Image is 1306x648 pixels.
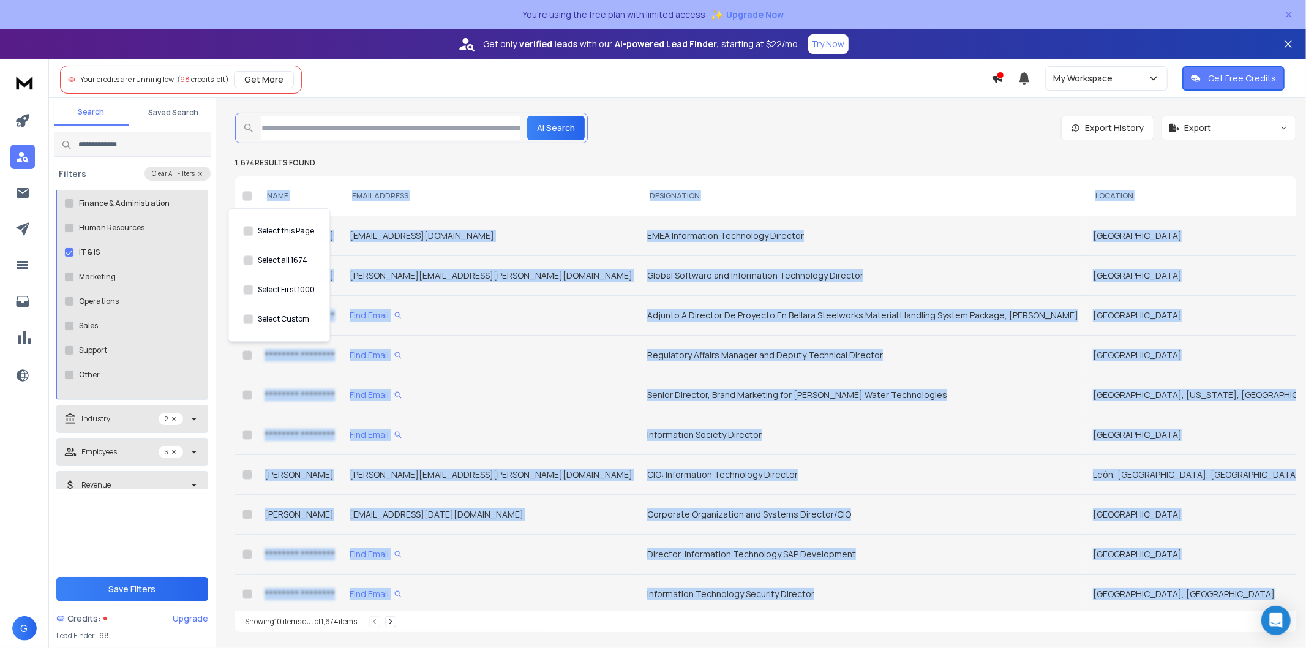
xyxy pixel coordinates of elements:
[350,469,632,481] div: [PERSON_NAME][EMAIL_ADDRESS][PERSON_NAME][DOMAIN_NAME]
[245,617,357,627] div: Showing 10 items out of 1,674 items
[484,38,798,50] p: Get only with our starting at $22/mo
[81,480,111,490] p: Revenue
[527,116,585,140] button: AI Search
[80,74,176,85] span: Your credits are running low!
[67,612,101,625] span: Credits:
[12,71,37,94] img: logo
[350,548,632,560] div: Find Email
[54,100,129,126] button: Search
[342,176,640,216] th: EMAIL ADDRESS
[522,9,705,21] p: You're using the free plan with limited access
[640,216,1086,256] td: EMEA Information Technology Director
[640,455,1086,495] td: CIO: Information Technology Director
[234,71,294,88] button: Get More
[1208,72,1276,85] p: Get Free Credits
[350,429,632,441] div: Find Email
[710,6,724,23] span: ✨
[54,168,91,180] h3: Filters
[79,272,116,282] label: Marketing
[79,223,144,233] label: Human Resources
[640,575,1086,614] td: Information Technology Security Director
[173,612,208,625] div: Upgrade
[79,247,100,257] label: IT & IS
[1061,116,1154,140] a: Export History
[177,74,229,85] span: ( credits left)
[615,38,719,50] strong: AI-powered Lead Finder,
[56,606,208,631] a: Credits:Upgrade
[350,230,632,242] div: [EMAIL_ADDRESS][DOMAIN_NAME]
[235,158,1296,168] p: 1,674 results found
[79,321,98,331] label: Sales
[710,2,784,27] button: ✨Upgrade Now
[258,255,307,265] label: Select all 1674
[81,447,117,457] p: Employees
[350,508,632,521] div: [EMAIL_ADDRESS][DATE][DOMAIN_NAME]
[350,349,632,361] div: Find Email
[81,414,110,424] p: Industry
[640,256,1086,296] td: Global Software and Information Technology Director
[520,38,578,50] strong: verified leads
[640,495,1086,535] td: Corporate Organization and Systems Director/CIO
[136,100,211,125] button: Saved Search
[350,269,632,282] div: [PERSON_NAME][EMAIL_ADDRESS][PERSON_NAME][DOMAIN_NAME]
[144,167,211,181] button: Clear All Filters
[79,296,119,306] label: Operations
[257,176,342,216] th: NAME
[258,226,314,236] label: Select this Page
[640,535,1086,575] td: Director, Information Technology SAP Development
[1184,122,1211,134] span: Export
[258,285,315,295] label: Select First 1000
[812,38,845,50] p: Try Now
[79,345,107,355] label: Support
[56,631,97,641] p: Lead Finder:
[265,469,334,480] span: [PERSON_NAME]
[350,389,632,401] div: Find Email
[640,296,1086,336] td: Adjunto A Director De Proyecto En Bellara Steelworks Material Handling System Package, [PERSON_NAME]
[726,9,784,21] span: Upgrade Now
[79,370,100,380] label: Other
[640,176,1086,216] th: DESIGNATION
[640,415,1086,455] td: Information Society Director
[12,616,37,641] button: G
[1261,606,1291,635] div: Open Intercom Messenger
[640,375,1086,415] td: Senior Director, Brand Marketing for [PERSON_NAME] Water Technologies
[808,34,849,54] button: Try Now
[1182,66,1285,91] button: Get Free Credits
[159,413,183,425] p: 2
[99,631,109,641] span: 98
[350,309,632,322] div: Find Email
[159,446,183,458] p: 3
[180,74,190,85] span: 98
[79,198,170,208] label: Finance & Administration
[350,588,632,600] div: Find Email
[56,577,208,601] button: Save Filters
[258,314,309,324] label: Select Custom
[640,336,1086,375] td: Regulatory Affairs Manager and Deputy Technical Director
[265,508,334,520] span: [PERSON_NAME]
[1053,72,1117,85] p: My Workspace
